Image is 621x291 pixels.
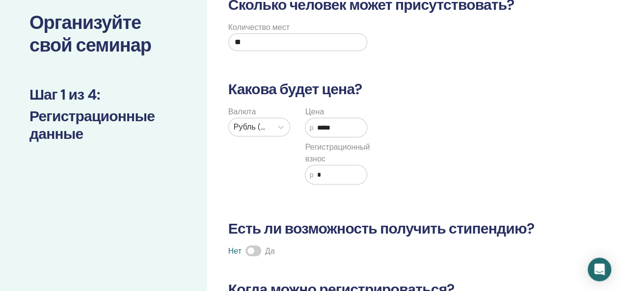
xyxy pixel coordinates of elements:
font: Регистрационный взнос [305,142,370,164]
div: Открытый Интерком Мессенджер [588,258,611,281]
font: Есть ли возможность получить стипендию? [228,219,534,238]
font: Нет [228,246,242,256]
font: Валюта [228,106,256,117]
font: р [309,124,313,132]
font: р [309,171,313,179]
font: : [97,85,100,104]
font: Да [265,246,275,256]
font: Цена [305,106,324,117]
font: Регистрационные данные [29,106,155,143]
font: Какова будет цена? [228,79,362,99]
font: Организуйте свой семинар [29,10,151,57]
font: Шаг 1 из 4 [29,85,97,104]
font: Количество мест [228,22,290,32]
